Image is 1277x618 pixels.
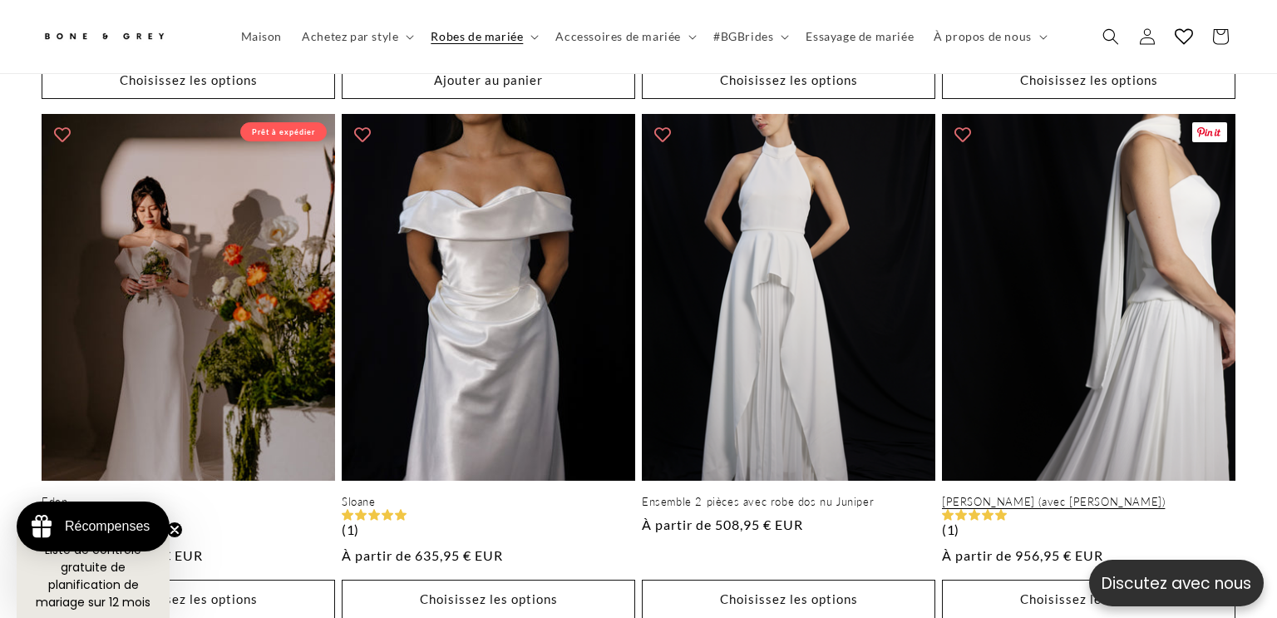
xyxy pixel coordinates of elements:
[1089,560,1264,606] button: Ouvrir la boîte de discussion
[934,29,1032,43] font: À propos de nous
[36,541,150,611] font: Liste de contrôle gratuite de planification de mariage sur 12 mois
[642,60,935,99] button: Choisissez les options
[942,495,1235,509] a: [PERSON_NAME] (avec [PERSON_NAME])
[946,118,979,151] button: Ajouter à la liste de souhaits
[17,535,170,618] div: Liste de contrôle gratuite de planification de mariage sur 12 moisFermer le teaser
[431,29,523,43] font: Robes de mariée
[703,19,796,54] summary: #BGBrides
[555,29,681,43] font: Accessoires de mariée
[342,60,635,99] button: Ajouter au panier
[42,60,335,99] button: Choisissez les options
[924,19,1054,54] summary: À propos de nous
[46,118,79,151] button: Ajouter à la liste de souhaits
[642,495,935,509] a: Ensemble 2 pièces avec robe dos nu Juniper
[545,19,703,54] summary: Accessoires de mariée
[42,495,335,509] a: Eden
[713,29,773,43] font: #BGBrides
[292,19,421,54] summary: Achetez par style
[65,519,150,533] font: Récompenses
[166,522,183,538] button: Fermer le teaser
[42,23,166,51] img: Mariage os et gris
[1092,18,1129,55] summary: Recherche
[942,60,1235,99] button: Choisissez les options
[806,29,914,43] font: Essayage de mariée
[346,118,379,151] button: Ajouter à la liste de souhaits
[1102,572,1251,595] font: Discutez avec nous
[796,19,924,54] a: Essayage de mariée
[646,118,679,151] button: Ajouter à la liste de souhaits
[241,29,283,43] font: Maison
[36,17,214,57] a: Mariage os et gris
[231,19,293,54] a: Maison
[302,29,398,43] font: Achetez par style
[342,495,635,509] a: Sloane
[421,19,545,54] summary: Robes de mariée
